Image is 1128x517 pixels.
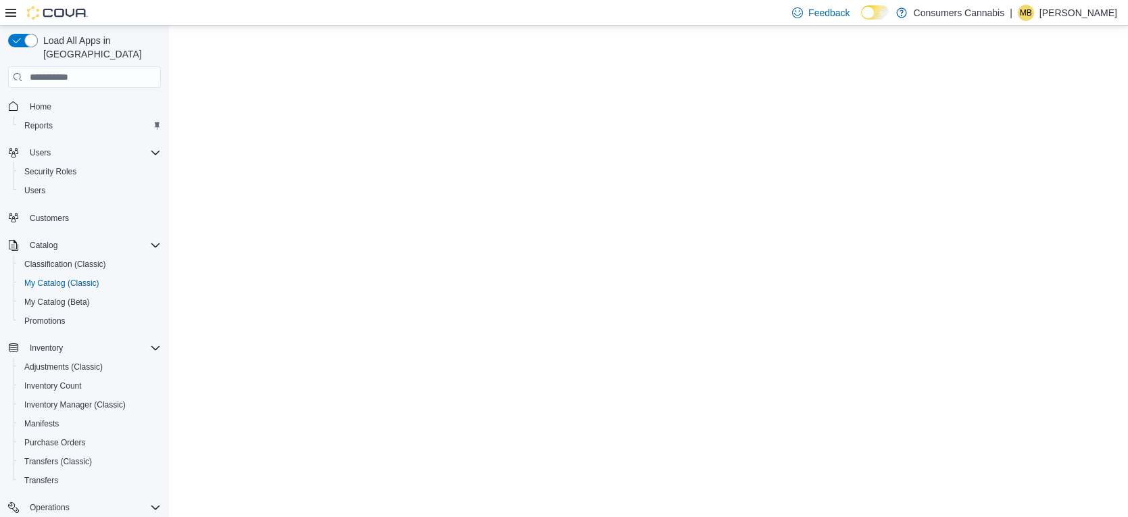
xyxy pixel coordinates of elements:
button: My Catalog (Classic) [14,274,166,293]
a: Classification (Classic) [19,256,112,272]
span: Transfers [19,472,161,489]
span: Reports [24,120,53,131]
p: | [1010,5,1012,21]
button: Inventory Count [14,376,166,395]
button: Users [24,145,56,161]
a: Manifests [19,416,64,432]
button: Operations [3,498,166,517]
span: Adjustments (Classic) [24,362,103,372]
button: Inventory [24,340,68,356]
button: Reports [14,116,166,135]
button: Security Roles [14,162,166,181]
a: Inventory Manager (Classic) [19,397,131,413]
span: Users [30,147,51,158]
button: Catalog [24,237,63,253]
a: Home [24,99,57,115]
span: Adjustments (Classic) [19,359,161,375]
a: Users [19,182,51,199]
a: Reports [19,118,58,134]
span: Inventory Manager (Classic) [24,399,126,410]
a: Adjustments (Classic) [19,359,108,375]
span: My Catalog (Beta) [19,294,161,310]
span: Reports [19,118,161,134]
button: Manifests [14,414,166,433]
span: Customers [24,210,161,226]
span: Users [19,182,161,199]
span: Catalog [24,237,161,253]
span: Promotions [19,313,161,329]
button: Transfers (Classic) [14,452,166,471]
button: Customers [3,208,166,228]
button: Users [14,181,166,200]
span: Catalog [30,240,57,251]
button: Transfers [14,471,166,490]
span: Purchase Orders [19,435,161,451]
span: Promotions [24,316,66,326]
span: Inventory [30,343,63,353]
p: [PERSON_NAME] [1039,5,1117,21]
button: Operations [24,499,75,516]
button: Inventory [3,339,166,358]
span: Home [30,101,51,112]
span: Manifests [19,416,161,432]
a: My Catalog (Classic) [19,275,105,291]
span: Transfers (Classic) [19,453,161,470]
span: Home [24,97,161,114]
button: Adjustments (Classic) [14,358,166,376]
button: My Catalog (Beta) [14,293,166,312]
span: Operations [24,499,161,516]
a: Promotions [19,313,71,329]
span: Manifests [24,418,59,429]
button: Home [3,96,166,116]
span: Security Roles [19,164,161,180]
button: Users [3,143,166,162]
span: Classification (Classic) [19,256,161,272]
p: Consumers Cannabis [914,5,1005,21]
span: My Catalog (Classic) [24,278,99,289]
span: Inventory Count [24,380,82,391]
span: Security Roles [24,166,76,177]
input: Dark Mode [861,5,889,20]
span: Customers [30,213,69,224]
span: Users [24,185,45,196]
span: Transfers [24,475,58,486]
a: Security Roles [19,164,82,180]
a: Transfers [19,472,64,489]
button: Promotions [14,312,166,330]
a: Transfers (Classic) [19,453,97,470]
a: Purchase Orders [19,435,91,451]
span: Users [24,145,161,161]
span: Classification (Classic) [24,259,106,270]
button: Classification (Classic) [14,255,166,274]
span: Inventory [24,340,161,356]
a: Inventory Count [19,378,87,394]
span: MB [1020,5,1032,21]
span: Inventory Count [19,378,161,394]
div: Michael Bertani [1018,5,1034,21]
span: Transfers (Classic) [24,456,92,467]
span: Purchase Orders [24,437,86,448]
button: Inventory Manager (Classic) [14,395,166,414]
span: Load All Apps in [GEOGRAPHIC_DATA] [38,34,161,61]
span: Inventory Manager (Classic) [19,397,161,413]
a: My Catalog (Beta) [19,294,95,310]
span: Operations [30,502,70,513]
button: Purchase Orders [14,433,166,452]
span: My Catalog (Classic) [19,275,161,291]
button: Catalog [3,236,166,255]
span: My Catalog (Beta) [24,297,90,307]
a: Customers [24,210,74,226]
span: Feedback [808,6,850,20]
img: Cova [27,6,88,20]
